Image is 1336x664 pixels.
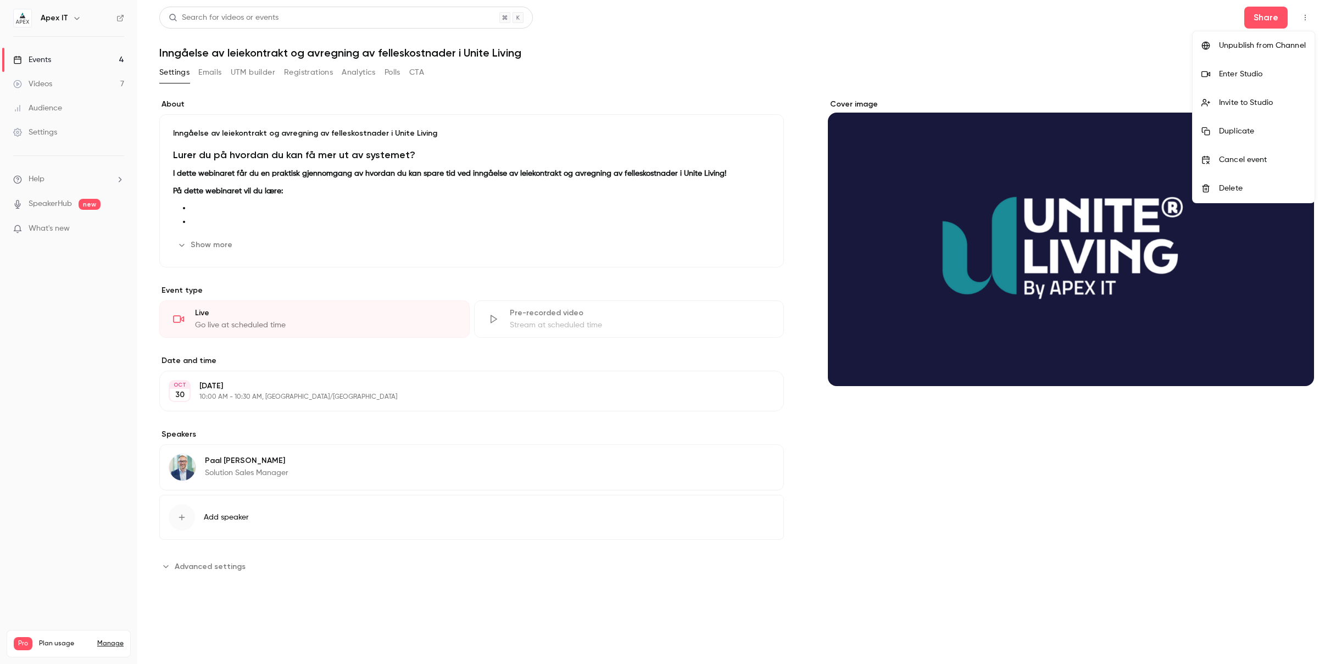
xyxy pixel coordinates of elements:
[1219,183,1306,194] div: Delete
[1219,97,1306,108] div: Invite to Studio
[1219,154,1306,165] div: Cancel event
[1219,40,1306,51] div: Unpublish from Channel
[1219,126,1306,137] div: Duplicate
[1219,69,1306,80] div: Enter Studio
